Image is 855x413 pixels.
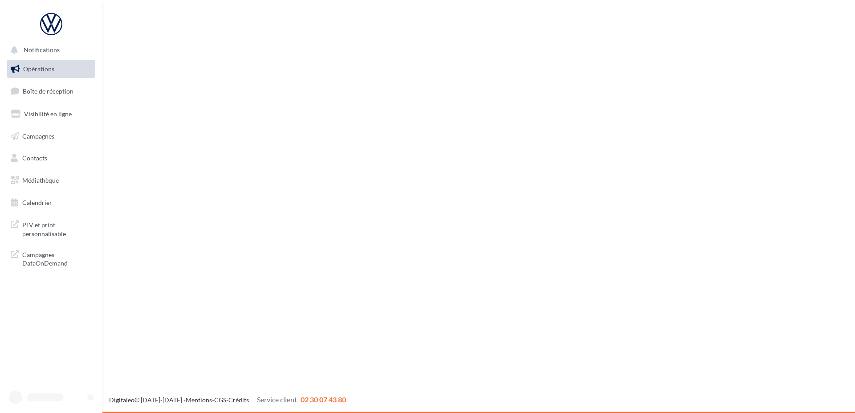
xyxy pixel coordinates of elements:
[257,395,297,404] span: Service client
[22,219,92,238] span: PLV et print personnalisable
[214,396,226,404] a: CGS
[24,46,60,54] span: Notifications
[22,176,59,184] span: Médiathèque
[109,396,134,404] a: Digitaleo
[5,149,97,168] a: Contacts
[5,245,97,271] a: Campagnes DataOnDemand
[5,60,97,78] a: Opérations
[23,65,54,73] span: Opérations
[22,199,52,206] span: Calendrier
[22,249,92,268] span: Campagnes DataOnDemand
[109,396,346,404] span: © [DATE]-[DATE] - - -
[22,154,47,162] span: Contacts
[5,82,97,101] a: Boîte de réception
[5,193,97,212] a: Calendrier
[24,110,72,118] span: Visibilité en ligne
[228,396,249,404] a: Crédits
[301,395,346,404] span: 02 30 07 43 80
[5,171,97,190] a: Médiathèque
[5,127,97,146] a: Campagnes
[23,87,73,95] span: Boîte de réception
[22,132,54,139] span: Campagnes
[186,396,212,404] a: Mentions
[5,105,97,123] a: Visibilité en ligne
[5,215,97,241] a: PLV et print personnalisable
